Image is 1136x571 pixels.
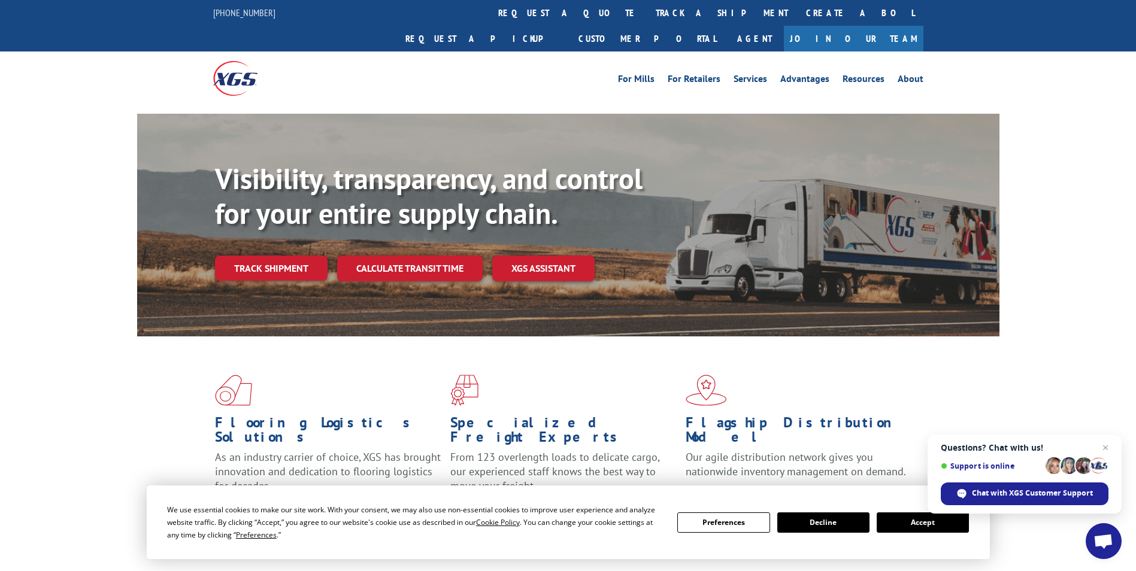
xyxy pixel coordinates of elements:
span: Support is online [941,461,1041,470]
span: Our agile distribution network gives you nationwide inventory management on demand. [686,450,906,478]
a: Join Our Team [784,26,923,51]
a: About [898,74,923,87]
img: xgs-icon-total-supply-chain-intelligence-red [215,375,252,406]
div: Open chat [1086,523,1122,559]
h1: Flooring Logistics Solutions [215,415,441,450]
span: Chat with XGS Customer Support [972,488,1093,499]
a: Agent [725,26,784,51]
a: Customer Portal [569,26,725,51]
div: We use essential cookies to make our site work. With your consent, we may also use non-essential ... [167,503,663,541]
button: Preferences [677,512,770,533]
a: For Mills [618,74,655,87]
img: xgs-icon-focused-on-flooring-red [450,375,478,406]
div: Chat with XGS Customer Support [941,482,1108,505]
span: Close chat [1098,441,1113,455]
a: Track shipment [215,256,328,281]
div: Cookie Consent Prompt [147,485,990,559]
span: Cookie Policy [476,517,520,527]
h1: Flagship Distribution Model [686,415,912,450]
a: Advantages [780,74,829,87]
button: Accept [877,512,969,533]
span: As an industry carrier of choice, XGS has brought innovation and dedication to flooring logistics... [215,450,441,493]
a: For Retailers [668,74,720,87]
a: Request a pickup [396,26,569,51]
button: Decline [777,512,870,533]
img: xgs-icon-flagship-distribution-model-red [686,375,727,406]
a: XGS ASSISTANT [492,256,595,281]
span: Questions? Chat with us! [941,443,1108,452]
span: Preferences [236,530,277,540]
h1: Specialized Freight Experts [450,415,677,450]
p: From 123 overlength loads to delicate cargo, our experienced staff knows the best way to move you... [450,450,677,503]
a: Calculate transit time [337,256,483,281]
b: Visibility, transparency, and control for your entire supply chain. [215,160,643,232]
a: Services [734,74,767,87]
a: Resources [843,74,884,87]
a: [PHONE_NUMBER] [213,7,275,19]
